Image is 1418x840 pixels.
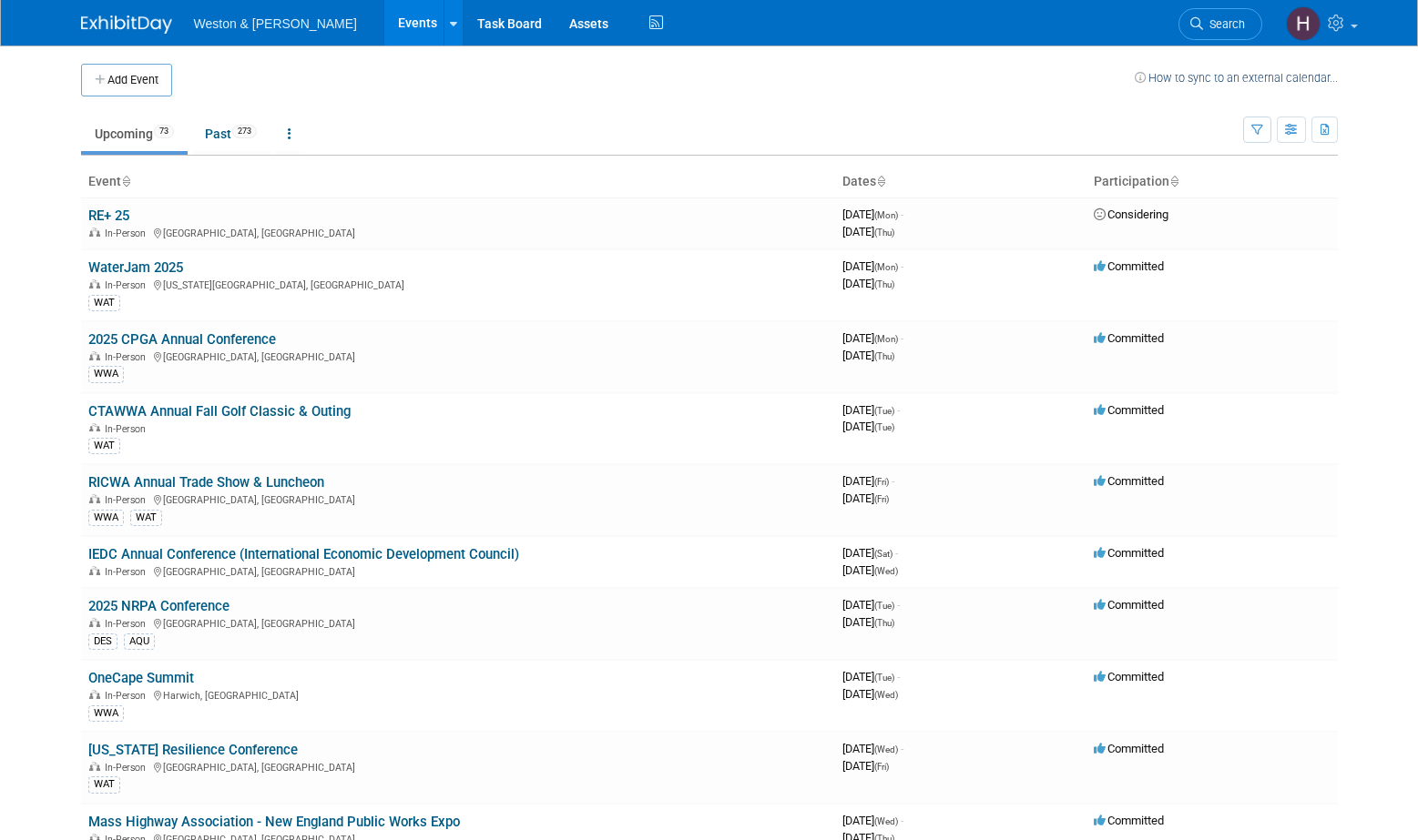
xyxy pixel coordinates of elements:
[105,494,151,506] span: In-Person
[88,776,120,793] div: WAT
[81,167,835,197] th: Event
[88,563,828,578] div: [GEOGRAPHIC_DATA], [GEOGRAPHIC_DATA]
[835,167,1086,197] th: Dates
[874,494,889,504] span: (Fri)
[874,279,894,289] span: (Thu)
[1094,598,1164,612] span: Committed
[105,690,151,702] span: In-Person
[874,618,894,628] span: (Thu)
[88,670,194,686] a: OneCape Summit
[897,403,900,417] span: -
[88,598,230,614] a: 2025 NRPA Conference
[88,814,460,830] a: Mass Highway Association - New England Public Works Expo
[901,814,903,827] span: -
[232,125,257,138] span: 273
[88,491,828,506] div: [GEOGRAPHIC_DATA], [GEOGRAPHIC_DATA]
[874,601,894,611] span: (Tue)
[88,277,828,291] div: [US_STATE][GEOGRAPHIC_DATA], [GEOGRAPHIC_DATA]
[88,615,828,630] div: [GEOGRAPHIC_DATA], [GEOGRAPHIC_DATA]
[105,279,151,291] span: In-Person
[89,351,100,360] img: In-Person Event
[88,349,828,363] div: [GEOGRAPHIC_DATA], [GEOGRAPHIC_DATA]
[892,474,894,488] span: -
[89,423,100,432] img: In-Person Event
[88,259,183,276] a: WaterJam 2025
[81,15,172,34] img: ExhibitDay
[874,262,898,272] span: (Mon)
[874,673,894,683] span: (Tue)
[88,225,828,239] div: [GEOGRAPHIC_DATA], [GEOGRAPHIC_DATA]
[1286,6,1321,41] img: Hannah Tarbotton
[842,814,903,827] span: [DATE]
[89,618,100,627] img: In-Person Event
[89,566,100,575] img: In-Person Event
[874,690,898,700] span: (Wed)
[1094,259,1164,273] span: Committed
[88,207,129,224] a: RE+ 25
[842,403,900,417] span: [DATE]
[88,510,124,526] div: WWA
[88,403,351,420] a: CTAWWA Annual Fall Golf Classic & Outing
[88,474,324,491] a: RICWA Annual Trade Show & Luncheon
[842,670,900,683] span: [DATE]
[1094,670,1164,683] span: Committed
[89,279,100,288] img: In-Person Event
[130,510,162,526] div: WAT
[874,477,889,487] span: (Fri)
[1135,71,1338,85] a: How to sync to an external calendar...
[897,670,900,683] span: -
[874,816,898,826] span: (Wed)
[842,225,894,238] span: [DATE]
[874,406,894,416] span: (Tue)
[874,566,898,576] span: (Wed)
[842,207,903,221] span: [DATE]
[901,742,903,755] span: -
[105,228,151,239] span: In-Person
[88,438,120,454] div: WAT
[88,546,519,562] a: IEDC Annual Conference (International Economic Development Council)
[842,759,889,773] span: [DATE]
[1094,546,1164,560] span: Committed
[105,762,151,774] span: In-Person
[842,546,898,560] span: [DATE]
[154,125,174,138] span: 73
[89,494,100,503] img: In-Person Event
[842,259,903,273] span: [DATE]
[842,742,903,755] span: [DATE]
[1169,174,1178,188] a: Sort by Participation Type
[81,116,188,151] a: Upcoming73
[191,116,270,151] a: Past273
[105,423,151,435] span: In-Person
[874,351,894,361] span: (Thu)
[88,742,298,758] a: [US_STATE] Resilience Conference
[89,690,100,699] img: In-Person Event
[1094,474,1164,488] span: Committed
[88,705,124,722] div: WWA
[842,474,894,488] span: [DATE]
[874,422,894,432] span: (Tue)
[1203,17,1245,31] span: Search
[842,331,903,345] span: [DATE]
[121,174,130,188] a: Sort by Event Name
[842,349,894,362] span: [DATE]
[1094,207,1168,221] span: Considering
[842,615,894,629] span: [DATE]
[88,759,828,774] div: [GEOGRAPHIC_DATA], [GEOGRAPHIC_DATA]
[897,598,900,612] span: -
[842,563,898,577] span: [DATE]
[88,687,828,702] div: Harwich, [GEOGRAPHIC_DATA]
[842,420,894,433] span: [DATE]
[1094,331,1164,345] span: Committed
[874,210,898,220] span: (Mon)
[194,16,357,31] span: Weston & [PERSON_NAME]
[1094,814,1164,827] span: Committed
[874,228,894,238] span: (Thu)
[89,228,100,237] img: In-Person Event
[81,64,172,96] button: Add Event
[901,331,903,345] span: -
[88,633,117,650] div: DES
[874,762,889,772] span: (Fri)
[874,549,893,559] span: (Sat)
[88,331,276,348] a: 2025 CPGA Annual Conference
[842,491,889,505] span: [DATE]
